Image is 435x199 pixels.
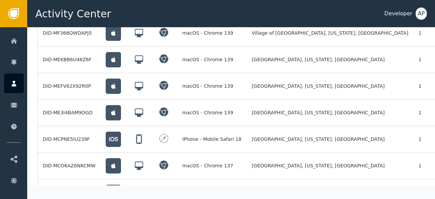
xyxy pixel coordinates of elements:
div: DID-ME3I4BAM9OGD [43,109,95,116]
span: [GEOGRAPHIC_DATA], [US_STATE], [GEOGRAPHIC_DATA] [252,56,385,63]
div: Developer [384,10,412,18]
div: iPhone - Mobile Safari 18 [182,136,241,143]
div: DID-MEFV62X92R0P [43,83,95,90]
div: macOS - Chrome 139 [182,83,241,90]
span: [GEOGRAPHIC_DATA], [US_STATE], [GEOGRAPHIC_DATA] [252,136,385,143]
span: Activity Center [35,6,111,21]
span: [GEOGRAPHIC_DATA], [US_STATE], [GEOGRAPHIC_DATA] [252,83,385,90]
span: [GEOGRAPHIC_DATA], [US_STATE], [GEOGRAPHIC_DATA] [252,109,385,116]
div: macOS - Chrome 139 [182,30,241,37]
div: macOS - Chrome 139 [182,109,241,116]
div: macOS - Chrome 139 [182,56,241,63]
div: macOS - Chrome 137 [182,162,241,169]
div: DID-MCPNE5IU239F [43,136,95,143]
div: DID-MF366QWDAPJ5 [43,30,95,37]
span: Village of [GEOGRAPHIC_DATA], [US_STATE], [GEOGRAPHIC_DATA] [252,30,408,37]
span: [GEOGRAPHIC_DATA], [US_STATE], [GEOGRAPHIC_DATA] [252,162,385,169]
div: DID-MCO6AZ6NKCMW [43,162,95,169]
button: AP [416,7,427,20]
div: DID-MEKBB6U46Z6F [43,56,95,63]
